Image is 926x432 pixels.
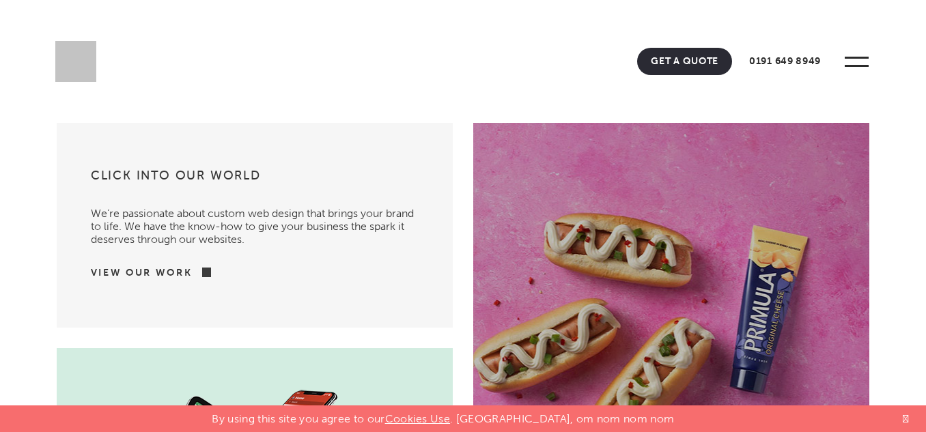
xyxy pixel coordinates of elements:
img: arrow [192,268,210,277]
h3: Click into our world [91,167,419,193]
a: 0191 649 8949 [735,48,834,75]
a: Cookies Use [385,412,451,425]
a: Get A Quote [637,48,732,75]
p: We’re passionate about custom web design that brings your brand to life. We have the know-how to ... [91,193,419,246]
img: Sleeky Web Design Newcastle [55,41,96,82]
a: View Our Work [91,266,193,280]
p: By using this site you agree to our . [GEOGRAPHIC_DATA], om nom nom nom [212,405,674,425]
